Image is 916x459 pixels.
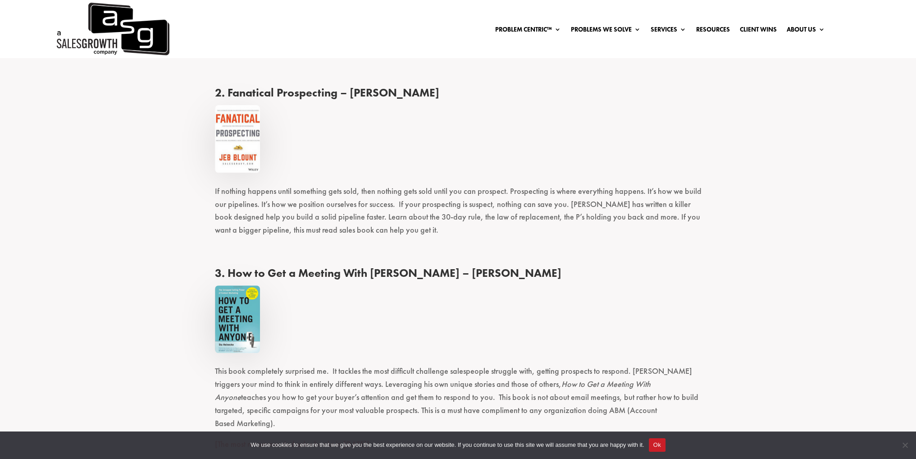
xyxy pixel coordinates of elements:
a: About Us [787,26,825,36]
span: We use cookies to ensure that we give you the best experience on our website. If you continue to ... [251,441,644,450]
h4: 2. Fanatical Prospecting – [PERSON_NAME] [215,86,702,105]
img: how-to-get-a-meeting-with-anyone [215,285,260,353]
a: Problems We Solve [571,26,641,36]
a: Services [651,26,686,36]
p: If nothing happens until something gets sold, then nothing gets sold until you can prospect. Pros... [215,185,702,245]
a: Problem Centric™ [495,26,561,36]
p: This book completely surprised me. It tackles the most difficult challenge salespeople struggle w... [215,365,702,438]
h4: 3. How to Get a Meeting With [PERSON_NAME] – [PERSON_NAME] [215,266,702,285]
a: Resources [696,26,730,36]
span: No [900,441,909,450]
button: Ok [649,438,665,452]
a: Client Wins [740,26,777,36]
img: fanatical [215,105,260,173]
em: How to Get a Meeting With Anyone [215,379,651,402]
